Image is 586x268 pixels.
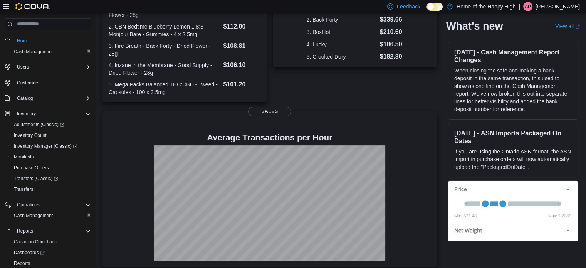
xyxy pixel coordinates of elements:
[11,131,91,140] span: Inventory Count
[2,77,94,88] button: Customers
[17,202,40,208] span: Operations
[11,47,91,56] span: Cash Management
[14,175,58,182] span: Transfers (Classic)
[109,81,220,96] dt: 5. Mega Packs Balanced THC:CBD - Tweed - Capsules - 100 x 3.5mg
[14,226,36,236] button: Reports
[11,131,50,140] a: Inventory Count
[223,61,260,70] dd: $106.10
[14,62,32,72] button: Users
[380,27,403,37] dd: $210.60
[8,184,94,195] button: Transfers
[14,249,45,256] span: Dashboards
[380,15,403,24] dd: $339.66
[426,3,443,11] input: Dark Mode
[17,95,33,101] span: Catalog
[457,2,515,11] p: Home of the Happy High
[8,46,94,57] button: Cash Management
[14,36,32,46] a: Home
[14,78,91,88] span: Customers
[2,199,94,210] button: Operations
[446,20,503,32] h2: What's new
[307,53,377,61] dt: 5. Crooked Dory
[454,129,572,145] h3: [DATE] - ASN Imports Packaged On Dates
[17,64,29,70] span: Users
[380,40,403,49] dd: $186.50
[14,109,39,118] button: Inventory
[8,247,94,258] a: Dashboards
[11,248,91,257] span: Dashboards
[109,133,431,142] h4: Average Transactions per Hour
[14,143,77,149] span: Inventory Manager (Classic)
[523,2,532,11] div: Andrew Peers
[14,94,36,103] button: Catalog
[307,40,377,48] dt: 4. Lucky
[8,152,94,162] button: Manifests
[11,259,91,268] span: Reports
[8,119,94,130] a: Adjustments (Classic)
[11,185,36,194] a: Transfers
[454,48,572,64] h3: [DATE] - Cash Management Report Changes
[11,47,56,56] a: Cash Management
[11,152,91,162] span: Manifests
[11,174,91,183] span: Transfers (Classic)
[248,107,291,116] span: Sales
[8,162,94,173] button: Purchase Orders
[454,148,572,171] p: If you are using the Ontario ASN format, the ASN Import in purchase orders will now automatically...
[109,42,220,57] dt: 3. Fire Breath - Back Forty - Dried Flower - 28g
[11,152,37,162] a: Manifests
[2,93,94,104] button: Catalog
[14,132,47,138] span: Inventory Count
[11,142,91,151] span: Inventory Manager (Classic)
[14,154,34,160] span: Manifests
[11,120,91,129] span: Adjustments (Classic)
[14,165,49,171] span: Purchase Orders
[14,226,91,236] span: Reports
[307,16,377,24] dt: 2. Back Forty
[223,80,260,89] dd: $101.20
[14,78,42,88] a: Customers
[14,94,91,103] span: Catalog
[8,210,94,221] button: Cash Management
[525,2,531,11] span: AP
[575,24,580,29] svg: External link
[2,108,94,119] button: Inventory
[8,130,94,141] button: Inventory Count
[14,260,30,266] span: Reports
[223,22,260,31] dd: $112.00
[11,259,33,268] a: Reports
[519,2,520,11] p: |
[17,228,33,234] span: Reports
[14,121,64,128] span: Adjustments (Classic)
[8,141,94,152] a: Inventory Manager (Classic)
[109,61,220,77] dt: 4. Inzane in the Membrane - Good Supply - Dried Flower - 28g
[14,49,53,55] span: Cash Management
[11,174,61,183] a: Transfers (Classic)
[109,23,220,38] dt: 2. CBN Bedtime Blueberry Lemon 1:8:3 - Monjour Bare - Gummies - 4 x 2.5mg
[11,120,67,129] a: Adjustments (Classic)
[11,185,91,194] span: Transfers
[396,3,420,10] span: Feedback
[14,62,91,72] span: Users
[555,23,580,29] a: View allExternal link
[307,28,377,36] dt: 3. BoxHot
[11,237,62,246] a: Canadian Compliance
[17,80,39,86] span: Customers
[17,111,36,117] span: Inventory
[14,109,91,118] span: Inventory
[8,236,94,247] button: Canadian Compliance
[8,173,94,184] a: Transfers (Classic)
[223,41,260,51] dd: $108.81
[14,200,91,209] span: Operations
[380,52,403,61] dd: $182.80
[454,67,572,113] p: When closing the safe and making a bank deposit in the same transaction, this used to show as one...
[14,36,91,46] span: Home
[15,3,50,10] img: Cova
[11,211,56,220] a: Cash Management
[2,35,94,46] button: Home
[14,212,53,219] span: Cash Management
[14,200,43,209] button: Operations
[17,38,29,44] span: Home
[11,163,91,172] span: Purchase Orders
[11,163,52,172] a: Purchase Orders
